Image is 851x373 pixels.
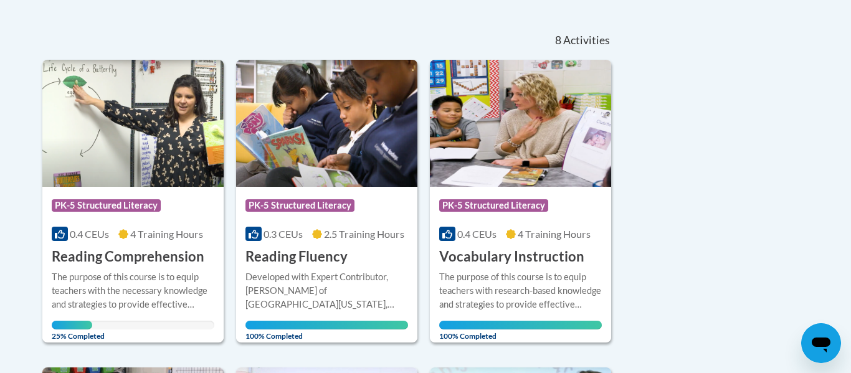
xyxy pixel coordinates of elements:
span: 4 Training Hours [518,228,591,240]
span: PK-5 Structured Literacy [52,199,161,212]
a: Course LogoPK-5 Structured Literacy0.3 CEUs2.5 Training Hours Reading FluencyDeveloped with Exper... [236,60,417,342]
div: Developed with Expert Contributor, [PERSON_NAME] of [GEOGRAPHIC_DATA][US_STATE], [GEOGRAPHIC_DATA... [245,270,408,311]
div: Your progress [52,321,92,329]
iframe: Button to launch messaging window [801,323,841,363]
h3: Vocabulary Instruction [439,247,584,267]
img: Course Logo [42,60,224,187]
span: PK-5 Structured Literacy [439,199,548,212]
div: Your progress [245,321,408,329]
img: Course Logo [236,60,417,187]
span: 8 [555,34,561,47]
h3: Reading Comprehension [52,247,204,267]
span: 0.3 CEUs [264,228,303,240]
h3: Reading Fluency [245,247,348,267]
span: 100% Completed [245,321,408,341]
span: Activities [563,34,610,47]
span: PK-5 Structured Literacy [245,199,354,212]
div: The purpose of this course is to equip teachers with research-based knowledge and strategies to p... [439,270,602,311]
img: Course Logo [430,60,611,187]
span: 0.4 CEUs [70,228,109,240]
span: 4 Training Hours [130,228,203,240]
a: Course LogoPK-5 Structured Literacy0.4 CEUs4 Training Hours Vocabulary InstructionThe purpose of ... [430,60,611,342]
div: Your progress [439,321,602,329]
span: 2.5 Training Hours [324,228,404,240]
span: 100% Completed [439,321,602,341]
a: Course LogoPK-5 Structured Literacy0.4 CEUs4 Training Hours Reading ComprehensionThe purpose of t... [42,60,224,342]
div: The purpose of this course is to equip teachers with the necessary knowledge and strategies to pr... [52,270,214,311]
span: 0.4 CEUs [457,228,497,240]
span: 25% Completed [52,321,92,341]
